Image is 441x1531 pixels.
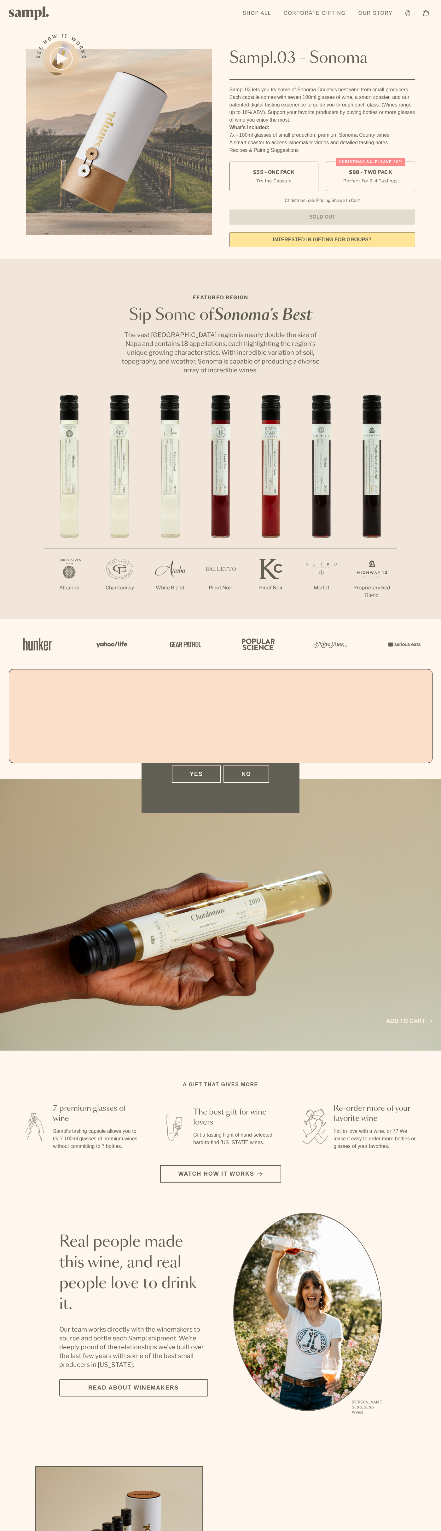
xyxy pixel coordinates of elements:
li: 1 / 7 [44,395,95,612]
a: Corporate Gifting [281,6,349,20]
li: 3 / 7 [145,395,195,612]
p: Chardonnay [95,584,145,592]
button: Yes [172,766,221,783]
p: Albarino [44,584,95,592]
img: Sampl.03 - Sonoma [26,49,212,235]
li: 2 / 7 [95,395,145,612]
p: [PERSON_NAME] Sutro, Sutro Wines [352,1400,382,1415]
li: 5 / 7 [246,395,296,612]
a: Add to cart [386,1017,432,1025]
span: $55 - One Pack [253,169,295,176]
p: Merlot [296,584,347,592]
p: White Blend [145,584,195,592]
button: See how it works [44,41,79,76]
img: Sampl logo [9,6,49,20]
p: Proprietary Red Blend [347,584,397,599]
a: interested in gifting for groups? [229,232,415,247]
small: Perfect For 2-4 Tastings [343,177,397,184]
button: No [223,766,269,783]
ul: carousel [233,1213,382,1416]
li: 6 / 7 [296,395,347,612]
span: $88 - Two Pack [349,169,392,176]
a: Shop All [240,6,274,20]
small: Try the Capsule [256,177,291,184]
li: 4 / 7 [195,395,246,612]
button: Sold Out [229,209,415,225]
li: 7 / 7 [347,395,397,619]
div: slide 1 [233,1213,382,1416]
p: Pinot Noir [246,584,296,592]
p: Pinot Noir [195,584,246,592]
a: Our Story [355,6,396,20]
div: Christmas SALE! Save 20% [336,158,405,166]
